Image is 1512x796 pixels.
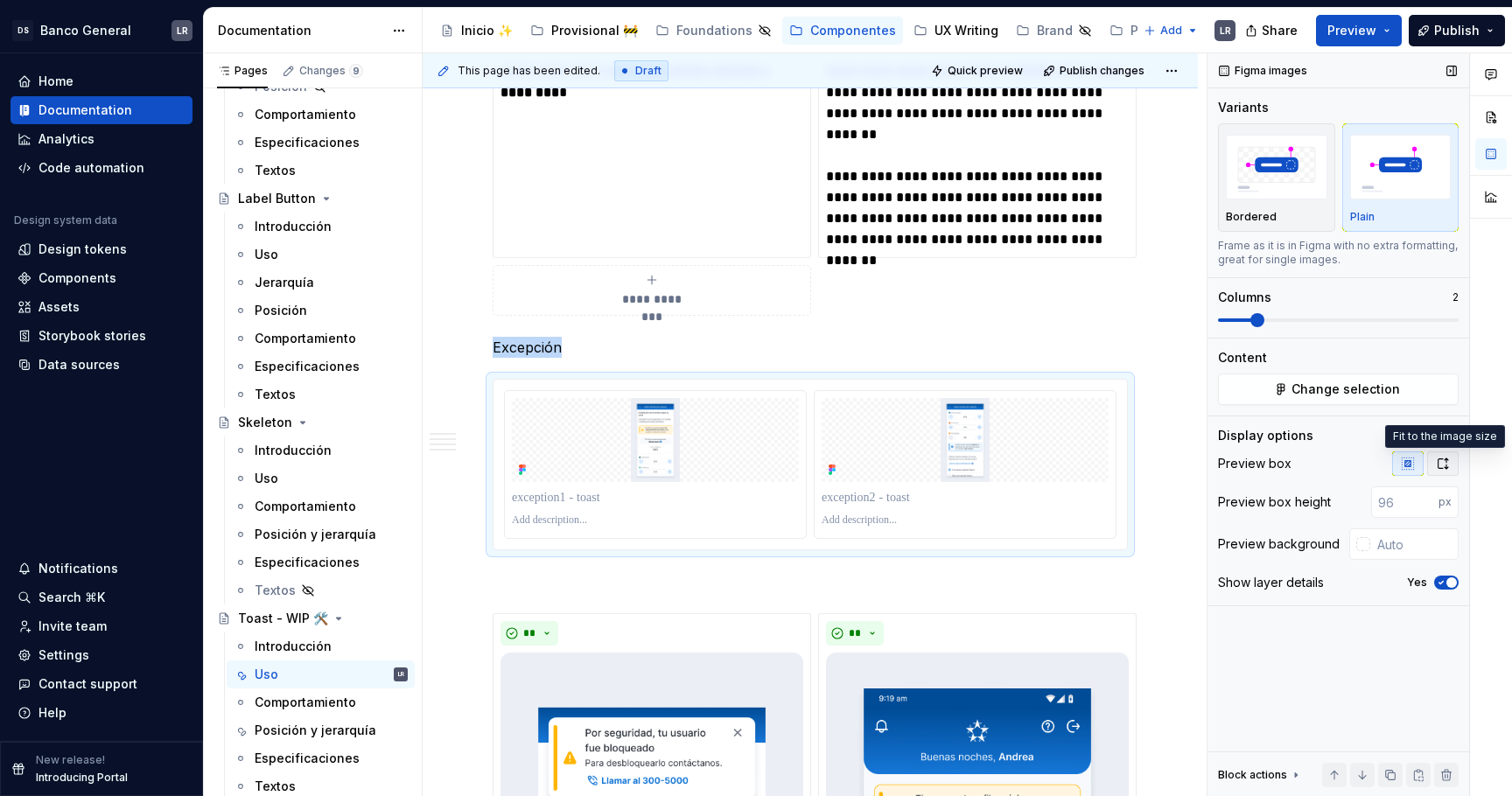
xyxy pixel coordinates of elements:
div: Display options [1218,427,1313,444]
div: Search ⌘K [38,589,105,606]
div: Notifications [38,560,118,577]
button: Publish changes [1038,59,1152,83]
div: Block actions [1218,768,1287,782]
a: Comportamiento [227,492,415,520]
a: Inicio ✨ [433,17,520,45]
div: Variants [1218,99,1269,116]
div: UX Writing [934,22,998,39]
img: placeholder [1226,135,1327,199]
button: placeholderPlain [1342,123,1459,232]
div: Analytics [38,130,94,148]
a: Componentes [782,17,903,45]
p: Plain [1350,210,1375,224]
div: Invite team [38,618,107,635]
input: Auto [1370,528,1459,560]
a: Documentation [10,96,192,124]
div: Data sources [38,356,120,374]
a: Brand [1009,17,1099,45]
div: Skeleton [238,414,292,431]
button: DSBanco GeneralLR [3,11,199,49]
a: Invite team [10,612,192,640]
a: Storybook stories [10,322,192,350]
div: Storybook stories [38,327,146,345]
div: Uso [255,470,278,487]
div: Fit to the image size [1385,425,1505,448]
div: Jerarquía [255,274,314,291]
div: Documentation [218,22,383,39]
div: LR [1220,24,1231,38]
a: Home [10,67,192,95]
div: Components [38,269,116,287]
p: Bordered [1226,210,1277,224]
a: Components [10,264,192,292]
a: Posición [227,297,415,325]
div: LR [398,666,404,683]
a: Provisional 🚧 [523,17,645,45]
div: Inicio ✨ [461,22,513,39]
div: Changes [299,64,363,78]
button: Share [1236,15,1309,46]
a: Label Button [210,185,415,213]
div: Introducción [255,442,332,459]
div: Textos [255,162,296,179]
div: Uso [255,666,278,683]
a: Toast - WIP 🛠️ [210,604,415,632]
span: Publish changes [1060,64,1144,78]
div: Uso [255,246,278,263]
p: Introducing Portal [36,771,128,785]
a: Uso [227,464,415,492]
button: Search ⌘K [10,583,192,611]
a: Especificaciones [227,353,415,381]
span: This page has been edited. [458,64,600,78]
div: Especificaciones [255,134,360,151]
div: Pages [217,64,268,78]
div: Posición [255,302,307,319]
div: Especificaciones [255,554,360,571]
button: placeholderBordered [1218,123,1335,232]
a: Assets [10,293,192,321]
span: Quick preview [948,64,1023,78]
a: Especificaciones [227,744,415,772]
a: Introducción [227,436,415,464]
a: Code automation [10,154,192,182]
button: Contact support [10,670,192,698]
div: Columns [1218,289,1271,306]
a: Design tokens [10,235,192,263]
a: Settings [10,641,192,669]
span: Share [1262,22,1298,39]
span: Preview [1327,22,1376,39]
div: Show layer details [1218,574,1324,591]
button: Preview [1316,15,1402,46]
div: Comportamiento [255,498,356,515]
p: px [1438,495,1452,509]
div: Content [1218,349,1267,367]
div: Provisional 🚧 [551,22,638,39]
a: Posición y jerarquía [227,716,415,744]
div: LR [177,24,188,38]
a: Jerarquía [227,269,415,297]
a: Foundations [648,17,779,45]
div: Textos [255,582,296,599]
div: Toast - WIP 🛠️ [238,610,328,627]
span: Draft [635,64,661,78]
button: Quick preview [926,59,1031,83]
a: Textos [227,381,415,408]
a: PoC [1102,17,1181,45]
a: Textos [227,576,415,604]
div: Preview box [1218,455,1291,472]
div: Help [38,704,66,722]
div: Assets [38,298,80,316]
span: Add [1160,24,1182,38]
div: Block actions [1218,763,1303,787]
div: Home [38,73,73,90]
a: Comportamiento [227,688,415,716]
a: Analytics [10,125,192,153]
span: Publish [1434,22,1480,39]
p: 2 [1452,290,1459,304]
div: Componentes [810,22,896,39]
div: Preview box height [1218,493,1331,511]
img: placeholder [1350,135,1452,199]
a: Posición y jerarquía [227,520,415,548]
div: Especificaciones [255,358,360,375]
div: Brand [1037,22,1073,39]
